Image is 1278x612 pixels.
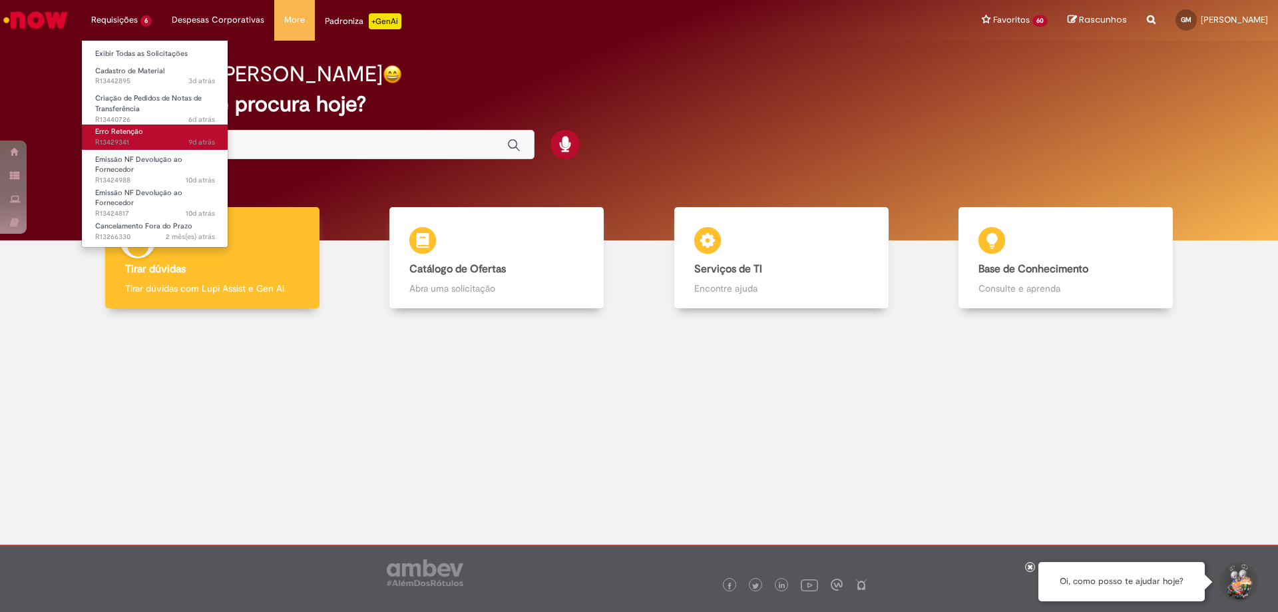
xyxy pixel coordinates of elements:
time: 19/08/2025 15:42:05 [188,137,215,147]
img: happy-face.png [383,65,402,84]
b: Serviços de TI [694,262,762,276]
span: 6 [140,15,152,27]
a: Serviços de TI Encontre ajuda [639,207,924,309]
img: logo_footer_twitter.png [752,583,759,589]
span: Despesas Corporativas [172,13,264,27]
time: 09/07/2025 08:06:20 [166,232,215,242]
h2: O que você procura hoje? [115,93,1164,116]
time: 22/08/2025 16:13:52 [188,115,215,125]
img: logo_footer_linkedin.png [779,582,785,590]
span: 3d atrás [188,76,215,86]
b: Catálogo de Ofertas [409,262,506,276]
span: GM [1181,15,1191,24]
span: Rascunhos [1079,13,1127,26]
span: Emissão NF Devolução ao Fornecedor [95,188,182,208]
a: Catálogo de Ofertas Abra uma solicitação [355,207,640,309]
time: 18/08/2025 14:01:35 [186,175,215,185]
span: R13424988 [95,175,215,186]
img: logo_footer_naosei.png [855,579,867,591]
span: Cancelamento Fora do Prazo [95,221,192,231]
img: logo_footer_facebook.png [726,583,733,589]
b: Tirar dúvidas [125,262,186,276]
time: 18/08/2025 13:27:52 [186,208,215,218]
img: logo_footer_ambev_rotulo_gray.png [387,559,463,586]
a: Exibir Todas as Solicitações [82,47,228,61]
span: 10d atrás [186,175,215,185]
button: Iniciar Conversa de Suporte [1218,562,1258,602]
img: ServiceNow [1,7,70,33]
a: Aberto R13442895 : Cadastro de Material [82,64,228,89]
b: Base de Conhecimento [978,262,1088,276]
a: Tirar dúvidas Tirar dúvidas com Lupi Assist e Gen Ai [70,207,355,309]
span: R13442895 [95,76,215,87]
span: 9d atrás [188,137,215,147]
a: Base de Conhecimento Consulte e aprenda [924,207,1209,309]
span: 6d atrás [188,115,215,125]
span: Erro Retenção [95,127,143,137]
p: +GenAi [369,13,401,29]
a: Aberto R13429341 : Erro Retenção [82,125,228,149]
span: 2 mês(es) atrás [166,232,215,242]
a: Aberto R13424817 : Emissão NF Devolução ao Fornecedor [82,186,228,214]
span: Cadastro de Material [95,66,164,76]
img: logo_footer_workplace.png [831,579,843,591]
time: 25/08/2025 09:04:14 [188,76,215,86]
span: 60 [1032,15,1048,27]
p: Consulte e aprenda [978,282,1153,295]
a: Aberto R13424988 : Emissão NF Devolução ao Fornecedor [82,153,228,181]
ul: Requisições [81,40,228,248]
img: logo_footer_youtube.png [801,576,818,593]
span: Favoritos [993,13,1030,27]
span: R13440726 [95,115,215,125]
span: 10d atrás [186,208,215,218]
h2: Boa noite, [PERSON_NAME] [115,63,383,86]
p: Encontre ajuda [694,282,869,295]
span: Criação de Pedidos de Notas de Transferência [95,93,202,114]
span: R13424817 [95,208,215,219]
a: Aberto R13440726 : Criação de Pedidos de Notas de Transferência [82,91,228,120]
a: Aberto R13266330 : Cancelamento Fora do Prazo [82,219,228,244]
span: Emissão NF Devolução ao Fornecedor [95,154,182,175]
div: Padroniza [325,13,401,29]
div: Oi, como posso te ajudar hoje? [1038,562,1205,601]
span: R13266330 [95,232,215,242]
span: [PERSON_NAME] [1201,14,1268,25]
a: Rascunhos [1068,14,1127,27]
span: Requisições [91,13,138,27]
p: Abra uma solicitação [409,282,584,295]
span: More [284,13,305,27]
p: Tirar dúvidas com Lupi Assist e Gen Ai [125,282,300,295]
span: R13429341 [95,137,215,148]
